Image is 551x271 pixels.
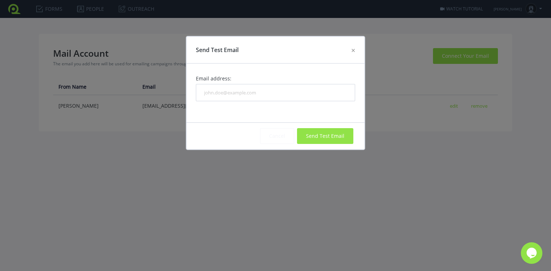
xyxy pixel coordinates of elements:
label: Email address: [196,76,231,81]
input: john.doe@example.com [196,84,355,101]
button: Send Test Email [297,128,353,144]
span: × [351,46,355,55]
button: Cancel [260,128,294,144]
h5: Send Test Email [196,46,239,54]
iframe: chat widget [521,242,544,264]
button: Close [345,40,361,60]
